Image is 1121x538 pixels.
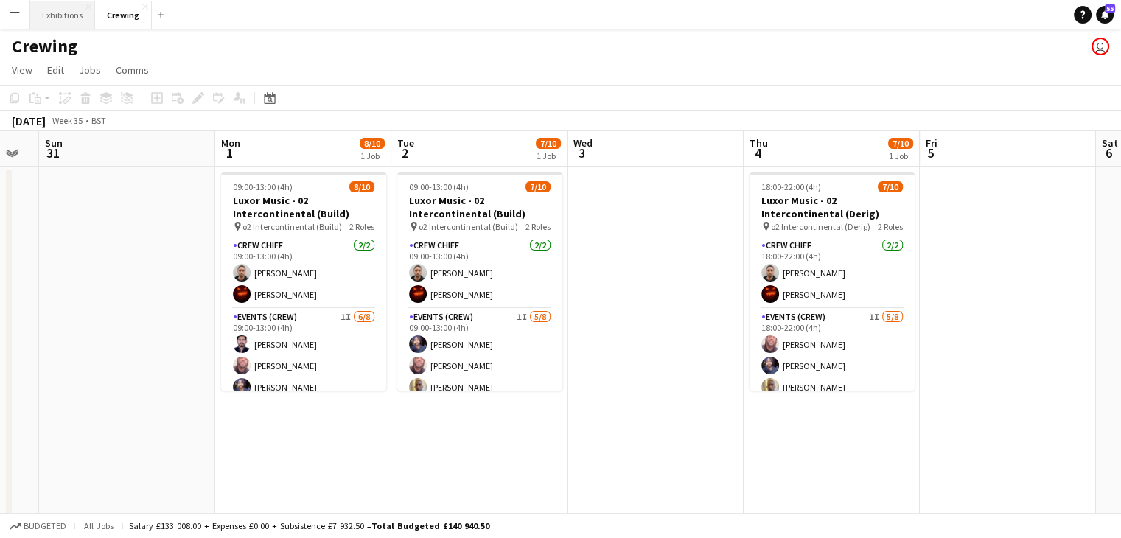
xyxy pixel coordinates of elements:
[12,113,46,128] div: [DATE]
[7,518,69,534] button: Budgeted
[79,63,101,77] span: Jobs
[573,136,593,150] span: Wed
[1105,4,1115,13] span: 55
[397,237,562,309] app-card-role: Crew Chief2/209:00-13:00 (4h)[PERSON_NAME][PERSON_NAME]
[1102,136,1118,150] span: Sat
[349,221,374,232] span: 2 Roles
[219,144,240,161] span: 1
[771,221,870,232] span: o2 Intercontinental (Derig)
[221,309,386,509] app-card-role: Events (Crew)1I6/809:00-13:00 (4h)[PERSON_NAME][PERSON_NAME][PERSON_NAME]
[397,194,562,220] h3: Luxor Music - 02 Intercontinental (Build)
[761,181,821,192] span: 18:00-22:00 (4h)
[349,181,374,192] span: 8/10
[1100,144,1118,161] span: 6
[360,138,385,149] span: 8/10
[47,63,64,77] span: Edit
[242,221,342,232] span: o2 Intercontinental (Build)
[110,60,155,80] a: Comms
[73,60,107,80] a: Jobs
[129,520,489,531] div: Salary £133 008.00 + Expenses £0.00 + Subsistence £7 932.50 =
[41,60,70,80] a: Edit
[95,1,152,29] button: Crewing
[12,63,32,77] span: View
[81,520,116,531] span: All jobs
[116,63,149,77] span: Comms
[360,150,384,161] div: 1 Job
[91,115,106,126] div: BST
[30,1,95,29] button: Exhibitions
[419,221,518,232] span: o2 Intercontinental (Build)
[525,181,551,192] span: 7/10
[397,136,414,150] span: Tue
[750,309,915,509] app-card-role: Events (Crew)1I5/818:00-22:00 (4h)[PERSON_NAME][PERSON_NAME][PERSON_NAME]
[221,194,386,220] h3: Luxor Music - 02 Intercontinental (Build)
[923,144,937,161] span: 5
[395,144,414,161] span: 2
[397,309,562,509] app-card-role: Events (Crew)1I5/809:00-13:00 (4h)[PERSON_NAME][PERSON_NAME][PERSON_NAME]
[889,150,912,161] div: 1 Job
[750,136,768,150] span: Thu
[6,60,38,80] a: View
[888,138,913,149] span: 7/10
[537,150,560,161] div: 1 Job
[221,172,386,391] app-job-card: 09:00-13:00 (4h)8/10Luxor Music - 02 Intercontinental (Build) o2 Intercontinental (Build)2 RolesC...
[1092,38,1109,55] app-user-avatar: Joseph Smart
[1096,6,1114,24] a: 55
[536,138,561,149] span: 7/10
[233,181,293,192] span: 09:00-13:00 (4h)
[750,237,915,309] app-card-role: Crew Chief2/218:00-22:00 (4h)[PERSON_NAME][PERSON_NAME]
[371,520,489,531] span: Total Budgeted £140 940.50
[221,136,240,150] span: Mon
[750,172,915,391] app-job-card: 18:00-22:00 (4h)7/10Luxor Music - 02 Intercontinental (Derig) o2 Intercontinental (Derig)2 RolesC...
[43,144,63,161] span: 31
[12,35,77,57] h1: Crewing
[525,221,551,232] span: 2 Roles
[878,221,903,232] span: 2 Roles
[878,181,903,192] span: 7/10
[49,115,85,126] span: Week 35
[747,144,768,161] span: 4
[571,144,593,161] span: 3
[926,136,937,150] span: Fri
[45,136,63,150] span: Sun
[221,237,386,309] app-card-role: Crew Chief2/209:00-13:00 (4h)[PERSON_NAME][PERSON_NAME]
[397,172,562,391] app-job-card: 09:00-13:00 (4h)7/10Luxor Music - 02 Intercontinental (Build) o2 Intercontinental (Build)2 RolesC...
[409,181,469,192] span: 09:00-13:00 (4h)
[24,521,66,531] span: Budgeted
[750,194,915,220] h3: Luxor Music - 02 Intercontinental (Derig)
